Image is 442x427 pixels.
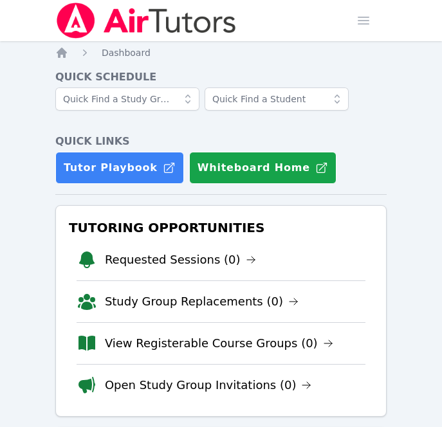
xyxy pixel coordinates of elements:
[66,216,376,239] h3: Tutoring Opportunities
[102,48,151,58] span: Dashboard
[55,152,184,184] a: Tutor Playbook
[55,69,387,85] h4: Quick Schedule
[55,3,237,39] img: Air Tutors
[189,152,336,184] button: Whiteboard Home
[105,334,333,352] a: View Registerable Course Groups (0)
[55,87,199,111] input: Quick Find a Study Group
[105,376,312,394] a: Open Study Group Invitations (0)
[102,46,151,59] a: Dashboard
[205,87,349,111] input: Quick Find a Student
[55,46,387,59] nav: Breadcrumb
[105,293,299,311] a: Study Group Replacements (0)
[105,251,256,269] a: Requested Sessions (0)
[55,134,387,149] h4: Quick Links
